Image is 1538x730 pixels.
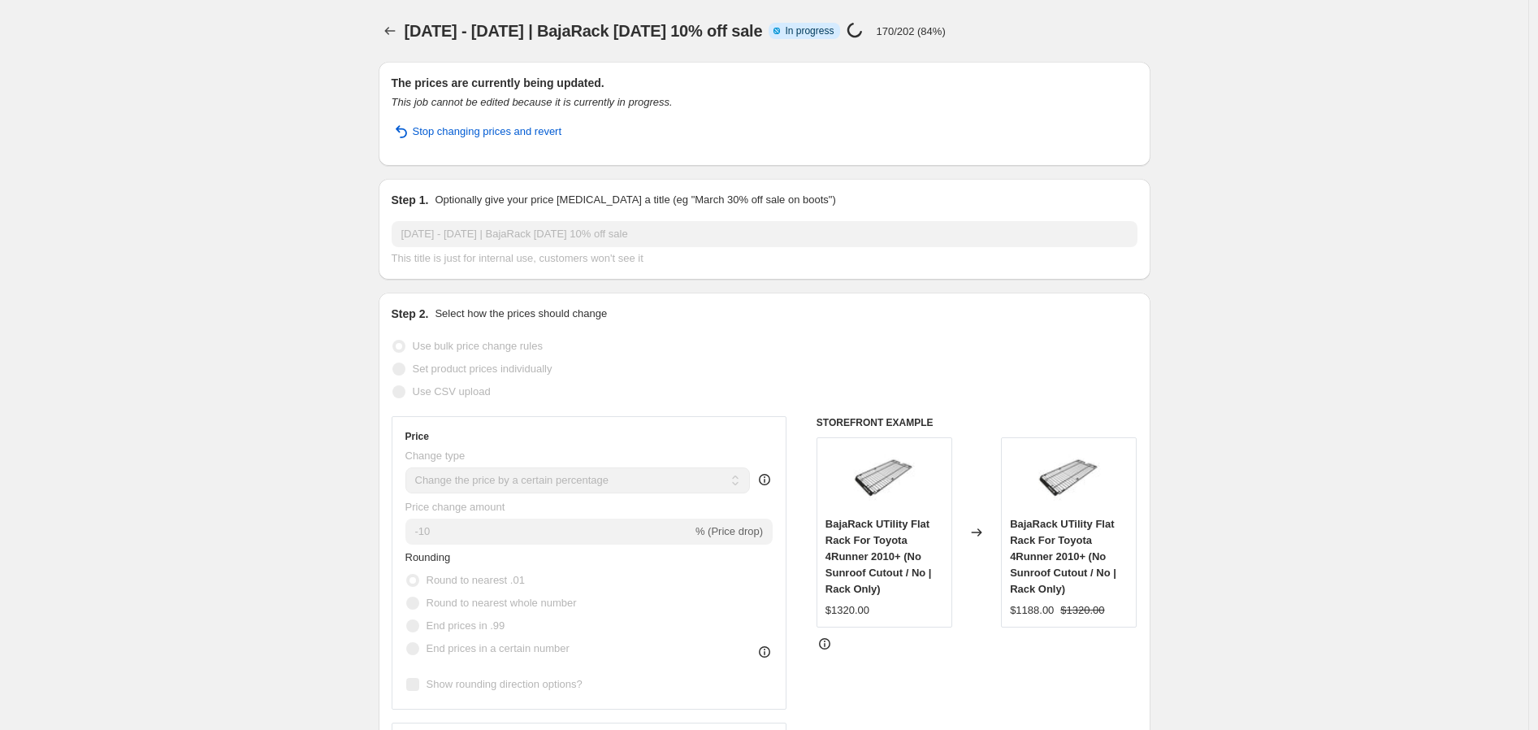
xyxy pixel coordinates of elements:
[379,20,401,42] button: Price change jobs
[785,24,834,37] span: In progress
[427,574,525,586] span: Round to nearest .01
[405,450,466,462] span: Change type
[1060,602,1104,619] strike: $1320.00
[405,501,505,513] span: Price change amount
[825,602,869,619] div: $1320.00
[1037,446,1102,511] img: Baja_Rack_Toyota_4Runner_Utility_rack_3_80x.jpg
[392,306,429,322] h2: Step 2.
[427,642,570,654] span: End prices in a certain number
[392,75,1137,91] h2: The prices are currently being updated.
[876,25,945,37] p: 170/202 (84%)
[817,416,1137,429] h6: STOREFRONT EXAMPLE
[427,619,505,632] span: End prices in .99
[392,96,673,108] i: This job cannot be edited because it is currently in progress.
[1010,518,1116,595] span: BajaRack UTility Flat Rack For Toyota 4Runner 2010+ (No Sunroof Cutout / No | Rack Only)
[1010,602,1054,619] div: $1188.00
[435,192,835,208] p: Optionally give your price [MEDICAL_DATA] a title (eg "March 30% off sale on boots")
[382,119,572,145] button: Stop changing prices and revert
[405,551,451,563] span: Rounding
[405,22,763,40] span: [DATE] - [DATE] | BajaRack [DATE] 10% off sale
[392,192,429,208] h2: Step 1.
[427,597,577,609] span: Round to nearest whole number
[413,363,552,375] span: Set product prices individually
[405,519,692,545] input: -15
[695,525,763,537] span: % (Price drop)
[405,430,429,443] h3: Price
[392,252,643,264] span: This title is just for internal use, customers won't see it
[427,678,583,690] span: Show rounding direction options?
[756,471,773,488] div: help
[413,340,543,352] span: Use bulk price change rules
[825,518,932,595] span: BajaRack UTility Flat Rack For Toyota 4Runner 2010+ (No Sunroof Cutout / No | Rack Only)
[851,446,916,511] img: Baja_Rack_Toyota_4Runner_Utility_rack_3_80x.jpg
[413,124,562,140] span: Stop changing prices and revert
[392,221,1137,247] input: 30% off holiday sale
[413,385,491,398] span: Use CSV upload
[435,306,607,322] p: Select how the prices should change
